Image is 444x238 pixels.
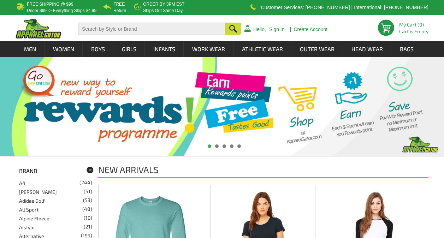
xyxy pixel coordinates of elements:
[16,41,44,57] a: Men
[83,41,113,57] a: Boys
[113,2,125,7] b: Free
[16,163,94,178] div: Brand
[19,189,57,195] a: [PERSON_NAME](51)
[19,224,35,230] a: Alstyle(21)
[27,8,96,13] p: under $99 -> everything ships $4.99
[45,41,82,57] a: Women
[143,8,184,13] p: ships out same day.
[145,41,183,57] a: Infants
[392,41,422,57] a: Bags
[84,215,92,220] span: (10)
[19,198,45,204] a: Adidas Golf(53)
[269,27,285,32] a: Sign In
[184,41,233,57] a: Work Wear
[261,5,428,10] p: Customer Services: [PHONE_NUMBER] | International: [PHONE_NUMBER]
[19,180,25,186] a: A4(244)
[113,8,126,13] p: Return
[292,41,343,57] a: Outer Wear
[81,233,92,238] span: (199)
[82,207,92,212] span: (48)
[253,27,266,32] a: Hello,
[399,29,428,34] span: Cart is Empty
[294,27,327,32] a: Create Account
[114,41,144,57] a: Girls
[343,41,391,57] a: Head Wear
[16,19,61,38] img: ApparelGator
[27,2,73,7] b: Free Shipping @ $99
[78,23,225,35] input: Search by Style or Brand
[79,180,92,185] span: (244)
[234,41,291,57] a: Athletic Wear
[19,207,39,213] a: All Sport(48)
[19,215,49,221] a: Alpine Fleece(10)
[399,22,426,27] li: My Cart (0)
[98,165,159,174] h1: New Arrivals
[84,189,92,194] span: (51)
[143,2,184,7] b: Order by 3PM EST
[84,224,92,229] span: (21)
[83,198,92,203] span: (53)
